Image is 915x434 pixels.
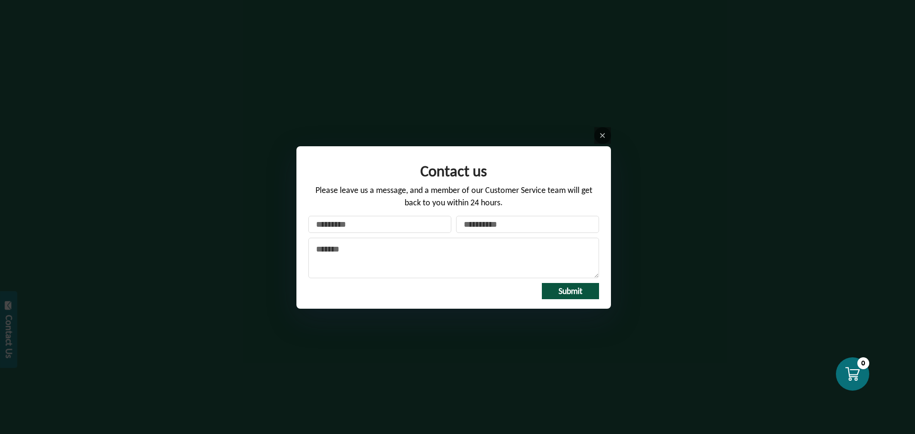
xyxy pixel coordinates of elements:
[420,161,487,181] span: Contact us
[542,283,599,299] button: Submit
[308,216,451,233] input: Your name
[308,184,599,215] div: Please leave us a message, and a member of our Customer Service team will get back to you within ...
[308,156,599,184] div: Form title
[857,357,869,369] div: 0
[456,216,599,233] input: Your email
[559,286,582,296] span: Submit
[308,238,599,278] textarea: Message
